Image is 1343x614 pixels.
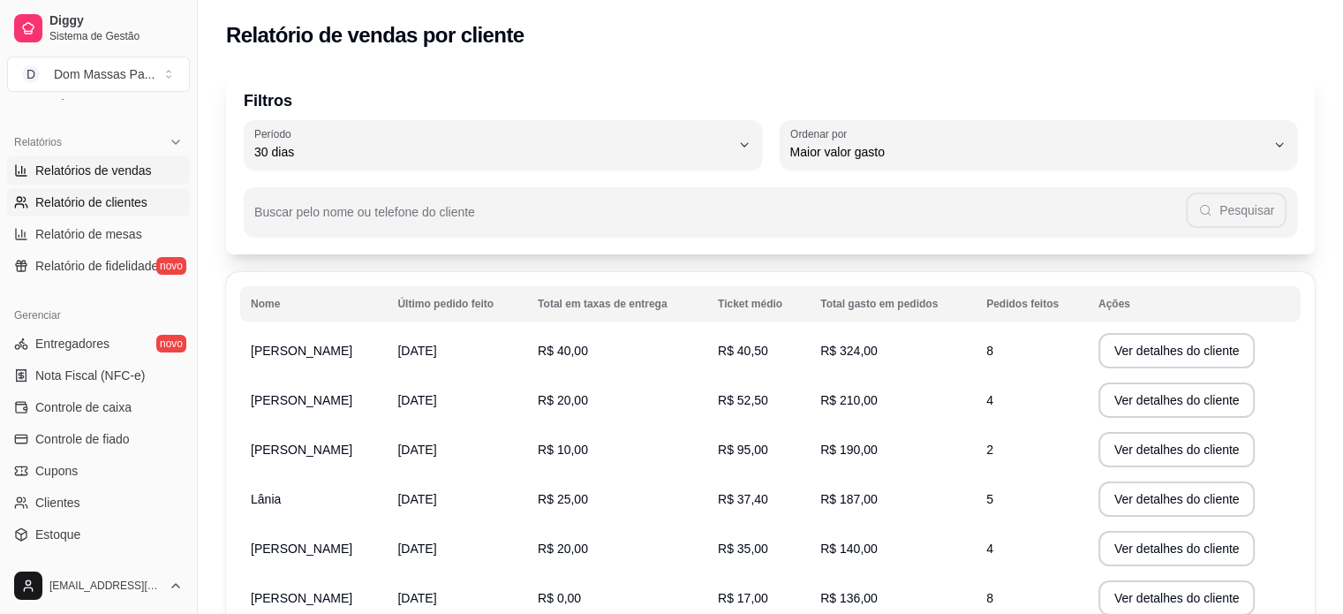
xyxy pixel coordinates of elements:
[49,29,183,43] span: Sistema de Gestão
[527,286,707,322] th: Total em taxas de entrega
[35,193,147,211] span: Relatório de clientes
[35,367,145,384] span: Nota Fiscal (NFC-e)
[22,65,40,83] span: D
[986,492,993,506] span: 5
[244,88,1297,113] p: Filtros
[986,591,993,605] span: 8
[7,7,190,49] a: DiggySistema de Gestão
[49,579,162,593] span: [EMAIL_ADDRESS][DOMAIN_NAME]
[7,330,190,358] a: Entregadoresnovo
[1098,432,1256,467] button: Ver detalhes do cliente
[7,301,190,330] div: Gerenciar
[1098,531,1256,566] button: Ver detalhes do cliente
[14,135,62,149] span: Relatórios
[7,457,190,485] a: Cupons
[7,489,190,517] a: Clientes
[820,542,878,556] span: R$ 140,00
[397,492,436,506] span: [DATE]
[820,591,878,605] span: R$ 136,00
[251,492,281,506] span: Lânia
[790,126,853,141] label: Ordenar por
[54,65,155,83] div: Dom Massas Pa ...
[820,393,878,407] span: R$ 210,00
[35,494,80,512] span: Clientes
[251,542,352,556] span: [PERSON_NAME]
[1088,286,1301,322] th: Ações
[254,126,297,141] label: Período
[7,361,190,390] a: Nota Fiscal (NFC-e)
[986,542,993,556] span: 4
[397,443,436,457] span: [DATE]
[35,225,142,243] span: Relatório de mesas
[7,552,190,580] a: Configurações
[7,220,190,248] a: Relatório de mesas
[254,143,730,161] span: 30 dias
[820,344,878,358] span: R$ 324,00
[7,57,190,92] button: Select a team
[718,542,768,556] span: R$ 35,00
[707,286,810,322] th: Ticket médio
[810,286,976,322] th: Total gasto em pedidos
[820,443,878,457] span: R$ 190,00
[718,393,768,407] span: R$ 52,50
[35,526,80,543] span: Estoque
[1098,333,1256,368] button: Ver detalhes do cliente
[538,542,588,556] span: R$ 20,00
[7,520,190,549] a: Estoque
[718,492,768,506] span: R$ 37,40
[244,120,762,170] button: Período30 dias
[790,143,1266,161] span: Maior valor gasto
[251,443,352,457] span: [PERSON_NAME]
[254,210,1186,228] input: Buscar pelo nome ou telefone do cliente
[397,591,436,605] span: [DATE]
[49,13,183,29] span: Diggy
[820,492,878,506] span: R$ 187,00
[251,591,352,605] span: [PERSON_NAME]
[226,21,524,49] h2: Relatório de vendas por cliente
[35,162,152,179] span: Relatórios de vendas
[986,393,993,407] span: 4
[7,425,190,453] a: Controle de fiado
[1098,383,1256,418] button: Ver detalhes do cliente
[7,156,190,185] a: Relatórios de vendas
[7,252,190,280] a: Relatório de fidelidadenovo
[780,120,1298,170] button: Ordenar porMaior valor gasto
[7,188,190,216] a: Relatório de clientes
[251,393,352,407] span: [PERSON_NAME]
[397,344,436,358] span: [DATE]
[7,565,190,607] button: [EMAIL_ADDRESS][DOMAIN_NAME]
[538,443,588,457] span: R$ 10,00
[251,344,352,358] span: [PERSON_NAME]
[35,398,132,416] span: Controle de caixa
[718,443,768,457] span: R$ 95,00
[240,286,387,322] th: Nome
[35,430,130,448] span: Controle de fiado
[538,591,581,605] span: R$ 0,00
[7,393,190,421] a: Controle de caixa
[387,286,527,322] th: Último pedido feito
[1098,481,1256,517] button: Ver detalhes do cliente
[538,344,588,358] span: R$ 40,00
[538,393,588,407] span: R$ 20,00
[538,492,588,506] span: R$ 25,00
[718,591,768,605] span: R$ 17,00
[35,335,109,352] span: Entregadores
[986,344,993,358] span: 8
[397,542,436,556] span: [DATE]
[986,443,993,457] span: 2
[397,393,436,407] span: [DATE]
[35,462,78,480] span: Cupons
[718,344,768,358] span: R$ 40,50
[976,286,1088,322] th: Pedidos feitos
[35,257,158,275] span: Relatório de fidelidade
